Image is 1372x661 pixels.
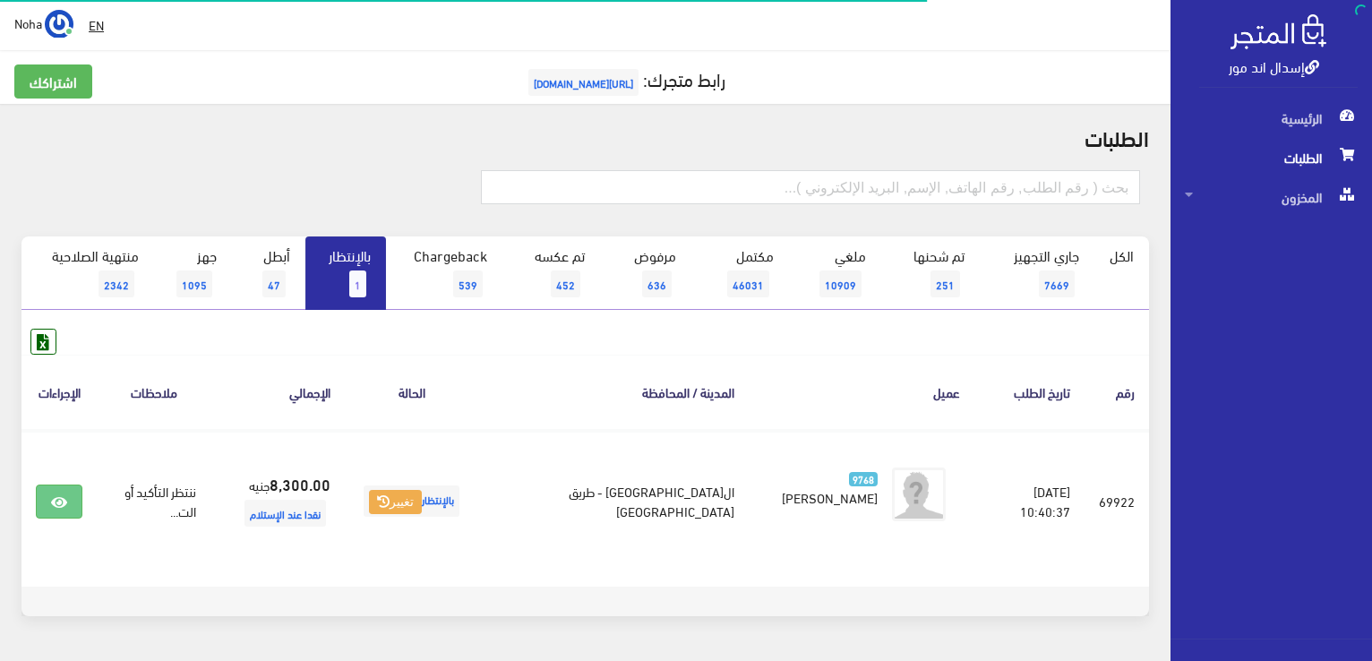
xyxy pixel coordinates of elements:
[232,236,305,310] a: أبطل47
[478,430,749,572] td: ال[GEOGRAPHIC_DATA] - طريق [GEOGRAPHIC_DATA]
[386,236,502,310] a: Chargeback539
[642,270,672,297] span: 636
[262,270,286,297] span: 47
[1170,138,1372,177] a: الطلبات
[892,468,946,521] img: avatar.png
[97,430,210,572] td: ننتظر التأكيد أو الت...
[1185,138,1358,177] span: الطلبات
[21,355,97,429] th: الإجراءات
[14,12,42,34] span: Noha
[524,62,725,95] a: رابط متجرك:[URL][DOMAIN_NAME]
[600,236,691,310] a: مرفوض636
[99,270,134,297] span: 2342
[1085,355,1149,429] th: رقم
[1039,270,1075,297] span: 7669
[21,236,154,310] a: منتهية الصلاحية2342
[749,355,974,429] th: عميل
[974,430,1085,572] td: [DATE] 10:40:37
[849,472,879,487] span: 9768
[97,355,210,429] th: ملاحظات
[81,9,111,41] a: EN
[551,270,580,297] span: 452
[14,9,73,38] a: ... Noha
[369,490,422,515] button: تغيير
[478,355,749,429] th: المدينة / المحافظة
[364,485,459,517] span: بالإنتظار
[1094,236,1149,274] a: الكل
[21,538,90,606] iframe: Drift Widget Chat Controller
[528,69,639,96] span: [URL][DOMAIN_NAME]
[881,236,980,310] a: تم شحنها251
[819,270,862,297] span: 10909
[305,236,386,310] a: بالإنتظار1
[21,125,1149,149] h2: الطلبات
[777,468,878,507] a: 9768 [PERSON_NAME]
[782,485,878,510] span: [PERSON_NAME]
[930,270,960,297] span: 251
[210,430,345,572] td: جنيه
[1229,53,1319,79] a: إسدال اند مور
[502,236,600,310] a: تم عكسه452
[974,355,1085,429] th: تاريخ الطلب
[270,472,330,495] strong: 8,300.00
[244,500,326,527] span: نقدا عند الإستلام
[1185,177,1358,217] span: المخزون
[1185,99,1358,138] span: الرئيسية
[349,270,366,297] span: 1
[210,355,345,429] th: اﻹجمالي
[789,236,881,310] a: ملغي10909
[980,236,1095,310] a: جاري التجهيز7669
[14,64,92,99] a: اشتراكك
[154,236,232,310] a: جهز1095
[453,270,483,297] span: 539
[481,170,1140,204] input: بحث ( رقم الطلب, رقم الهاتف, الإسم, البريد اﻹلكتروني )...
[45,10,73,39] img: ...
[1170,177,1372,217] a: المخزون
[89,13,104,36] u: EN
[727,270,769,297] span: 46031
[176,270,212,297] span: 1095
[345,355,478,429] th: الحالة
[1085,430,1149,572] td: 69922
[1231,14,1326,49] img: .
[1170,99,1372,138] a: الرئيسية
[691,236,789,310] a: مكتمل46031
